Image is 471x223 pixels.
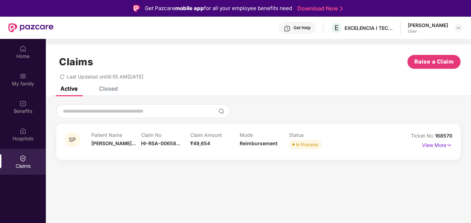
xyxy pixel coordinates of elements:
[296,141,318,148] div: In Process
[422,140,452,149] p: View More
[411,133,435,139] span: Ticket No
[414,57,454,66] span: Raise a Claim
[334,24,339,32] span: E
[240,140,278,146] span: Reimbursement
[190,132,240,138] p: Claim Amount
[190,140,210,146] span: ₹49,654
[218,108,224,114] img: svg+xml;base64,PHN2ZyBpZD0iU2VhcmNoLTMyeDMyIiB4bWxucz0iaHR0cDovL3d3dy53My5vcmcvMjAwMC9zdmciIHdpZH...
[99,85,118,92] div: Closed
[19,127,26,134] img: svg+xml;base64,PHN2ZyBpZD0iSG9zcGl0YWxzIiB4bWxucz0iaHR0cDovL3d3dy53My5vcmcvMjAwMC9zdmciIHdpZHRoPS...
[456,25,461,31] img: svg+xml;base64,PHN2ZyBpZD0iRHJvcGRvd24tMzJ4MzIiIHhtbG5zPSJodHRwOi8vd3d3LnczLm9yZy8yMDAwL3N2ZyIgd2...
[345,25,393,31] div: EXCELENCIA I TECH CONSULTING PRIVATE LIMITED
[67,74,143,80] span: Last Updated on 08:55 AM[DATE]
[91,132,141,138] p: Patient Name
[69,137,76,143] span: SP
[340,5,343,12] img: Stroke
[294,25,311,31] div: Get Help
[240,132,289,138] p: Mode
[408,22,448,28] div: [PERSON_NAME]
[289,132,338,138] p: Status
[145,4,292,13] div: Get Pazcare for all your employee benefits need
[19,155,26,162] img: svg+xml;base64,PHN2ZyBpZD0iQ2xhaW0iIHhtbG5zPSJodHRwOi8vd3d3LnczLm9yZy8yMDAwL3N2ZyIgd2lkdGg9IjIwIi...
[435,133,452,139] span: 168570
[141,132,190,138] p: Claim No
[60,74,65,80] span: redo
[59,56,93,68] h1: Claims
[408,28,448,34] div: User
[446,141,452,149] img: svg+xml;base64,PHN2ZyB4bWxucz0iaHR0cDovL3d3dy53My5vcmcvMjAwMC9zdmciIHdpZHRoPSIxNyIgaGVpZ2h0PSIxNy...
[141,140,180,146] span: HI-RSA-00658...
[91,140,136,146] span: [PERSON_NAME]...
[19,73,26,80] img: svg+xml;base64,PHN2ZyB3aWR0aD0iMjAiIGhlaWdodD0iMjAiIHZpZXdCb3g9IjAgMCAyMCAyMCIgZmlsbD0ibm9uZSIgeG...
[60,85,77,92] div: Active
[19,45,26,52] img: svg+xml;base64,PHN2ZyBpZD0iSG9tZSIgeG1sbnM9Imh0dHA6Ly93d3cudzMub3JnLzIwMDAvc3ZnIiB3aWR0aD0iMjAiIG...
[175,5,204,11] strong: mobile app
[8,23,53,32] img: New Pazcare Logo
[133,5,140,12] img: Logo
[407,55,461,69] button: Raise a Claim
[284,25,291,32] img: svg+xml;base64,PHN2ZyBpZD0iSGVscC0zMngzMiIgeG1sbnM9Imh0dHA6Ly93d3cudzMub3JnLzIwMDAvc3ZnIiB3aWR0aD...
[297,5,341,12] a: Download Now
[19,100,26,107] img: svg+xml;base64,PHN2ZyBpZD0iQmVuZWZpdHMiIHhtbG5zPSJodHRwOi8vd3d3LnczLm9yZy8yMDAwL3N2ZyIgd2lkdGg9Ij...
